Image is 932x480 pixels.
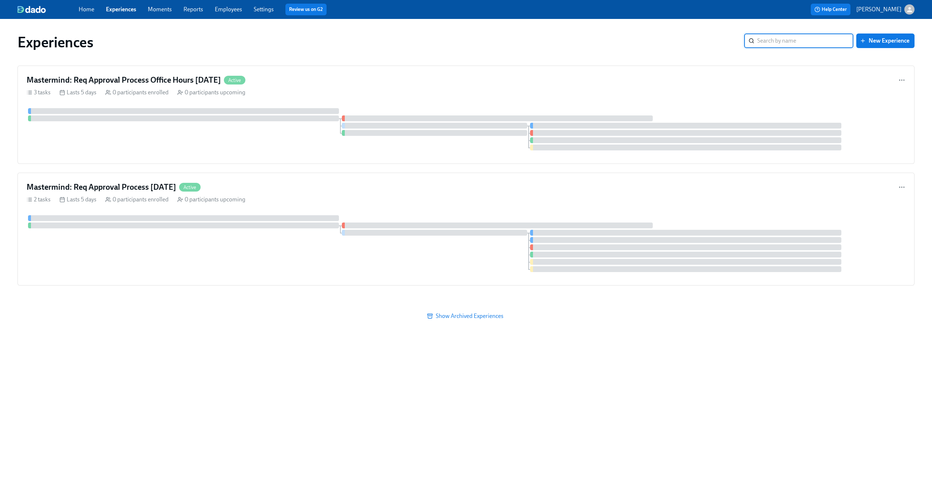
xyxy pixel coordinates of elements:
[757,34,853,48] input: Search by name
[79,6,94,13] a: Home
[17,66,915,164] a: Mastermind: Req Approval Process Office Hours [DATE]Active3 tasks Lasts 5 days 0 participants enr...
[17,6,79,13] a: dado
[105,88,169,97] div: 0 participants enrolled
[177,88,245,97] div: 0 participants upcoming
[179,185,201,190] span: Active
[27,196,51,204] div: 2 tasks
[27,75,221,86] h4: Mastermind: Req Approval Process Office Hours [DATE]
[17,173,915,286] a: Mastermind: Req Approval Process [DATE]Active2 tasks Lasts 5 days 0 participants enrolled 0 parti...
[856,5,901,13] p: [PERSON_NAME]
[23,312,909,320] span: Show Archived Experiences
[17,6,46,13] img: dado
[814,6,847,13] span: Help Center
[27,88,51,97] div: 3 tasks
[215,6,242,13] a: Employees
[856,34,915,48] button: New Experience
[106,6,136,13] a: Experiences
[224,78,245,83] span: Active
[289,6,323,13] a: Review us on G2
[861,37,909,44] span: New Experience
[811,4,850,15] button: Help Center
[177,196,245,204] div: 0 participants upcoming
[59,88,96,97] div: Lasts 5 days
[27,182,176,193] h4: Mastermind: Req Approval Process [DATE]
[285,4,327,15] button: Review us on G2
[105,196,169,204] div: 0 participants enrolled
[148,6,172,13] a: Moments
[183,6,203,13] a: Reports
[254,6,274,13] a: Settings
[17,34,94,51] h1: Experiences
[856,4,915,15] button: [PERSON_NAME]
[17,309,915,323] button: Show Archived Experiences
[59,196,96,204] div: Lasts 5 days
